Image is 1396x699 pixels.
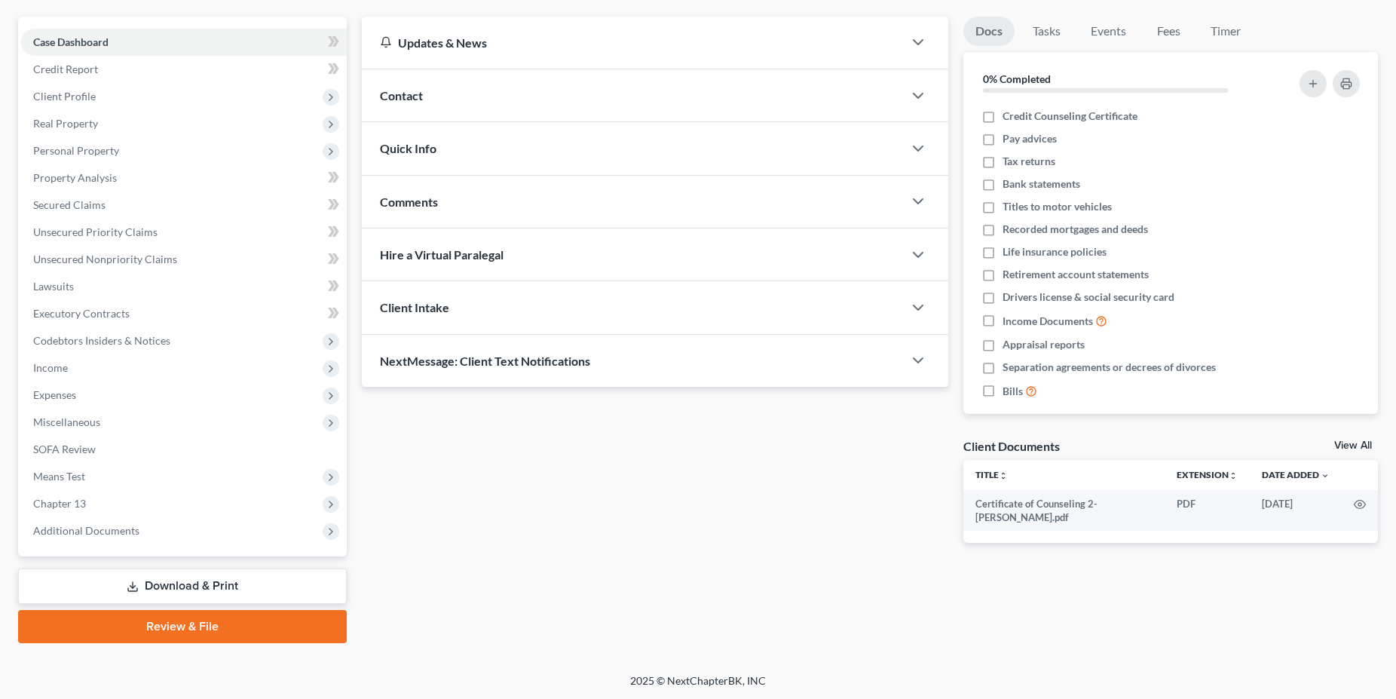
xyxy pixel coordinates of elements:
span: Quick Info [380,141,436,155]
span: Credit Report [33,63,98,75]
a: Timer [1199,17,1253,46]
span: Case Dashboard [33,35,109,48]
a: Executory Contracts [21,300,347,327]
span: Client Intake [380,300,449,314]
span: Expenses [33,388,76,401]
span: NextMessage: Client Text Notifications [380,354,590,368]
a: Events [1079,17,1138,46]
a: Secured Claims [21,192,347,219]
span: Executory Contracts [33,307,130,320]
span: Life insurance policies [1003,244,1107,259]
span: Bank statements [1003,176,1080,192]
a: Unsecured Priority Claims [21,219,347,246]
a: Property Analysis [21,164,347,192]
span: Credit Counseling Certificate [1003,109,1137,124]
div: Updates & News [380,35,885,51]
span: Chapter 13 [33,497,86,510]
a: SOFA Review [21,436,347,463]
span: Comments [380,195,438,209]
span: Unsecured Nonpriority Claims [33,253,177,265]
span: Secured Claims [33,198,106,211]
span: Codebtors Insiders & Notices [33,334,170,347]
a: Credit Report [21,56,347,83]
a: Tasks [1021,17,1073,46]
span: Income [33,361,68,374]
a: Extensionunfold_more [1177,469,1238,480]
span: Means Test [33,470,85,483]
td: [DATE] [1250,490,1342,532]
td: Certificate of Counseling 2-[PERSON_NAME].pdf [963,490,1165,532]
span: Client Profile [33,90,96,103]
i: expand_more [1321,471,1330,480]
a: Unsecured Nonpriority Claims [21,246,347,273]
span: Unsecured Priority Claims [33,225,158,238]
a: Titleunfold_more [975,469,1008,480]
span: Additional Documents [33,524,139,537]
strong: 0% Completed [983,72,1051,85]
span: Contact [380,88,423,103]
span: Property Analysis [33,171,117,184]
span: Hire a Virtual Paralegal [380,247,504,262]
span: Titles to motor vehicles [1003,199,1112,214]
span: Recorded mortgages and deeds [1003,222,1148,237]
a: Lawsuits [21,273,347,300]
span: Drivers license & social security card [1003,290,1174,305]
div: Client Documents [963,438,1060,454]
i: unfold_more [999,471,1008,480]
span: Real Property [33,117,98,130]
a: View All [1334,440,1372,451]
span: Personal Property [33,144,119,157]
span: Tax returns [1003,154,1055,169]
a: Fees [1144,17,1192,46]
span: Appraisal reports [1003,337,1085,352]
span: Miscellaneous [33,415,100,428]
a: Case Dashboard [21,29,347,56]
span: Separation agreements or decrees of divorces [1003,360,1216,375]
span: SOFA Review [33,443,96,455]
span: Income Documents [1003,314,1093,329]
a: Docs [963,17,1015,46]
span: Pay advices [1003,131,1057,146]
i: unfold_more [1229,471,1238,480]
span: Retirement account statements [1003,267,1149,282]
td: PDF [1165,490,1250,532]
span: Lawsuits [33,280,74,293]
a: Download & Print [18,569,347,604]
a: Review & File [18,610,347,643]
span: Bills [1003,384,1023,399]
a: Date Added expand_more [1262,469,1330,480]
